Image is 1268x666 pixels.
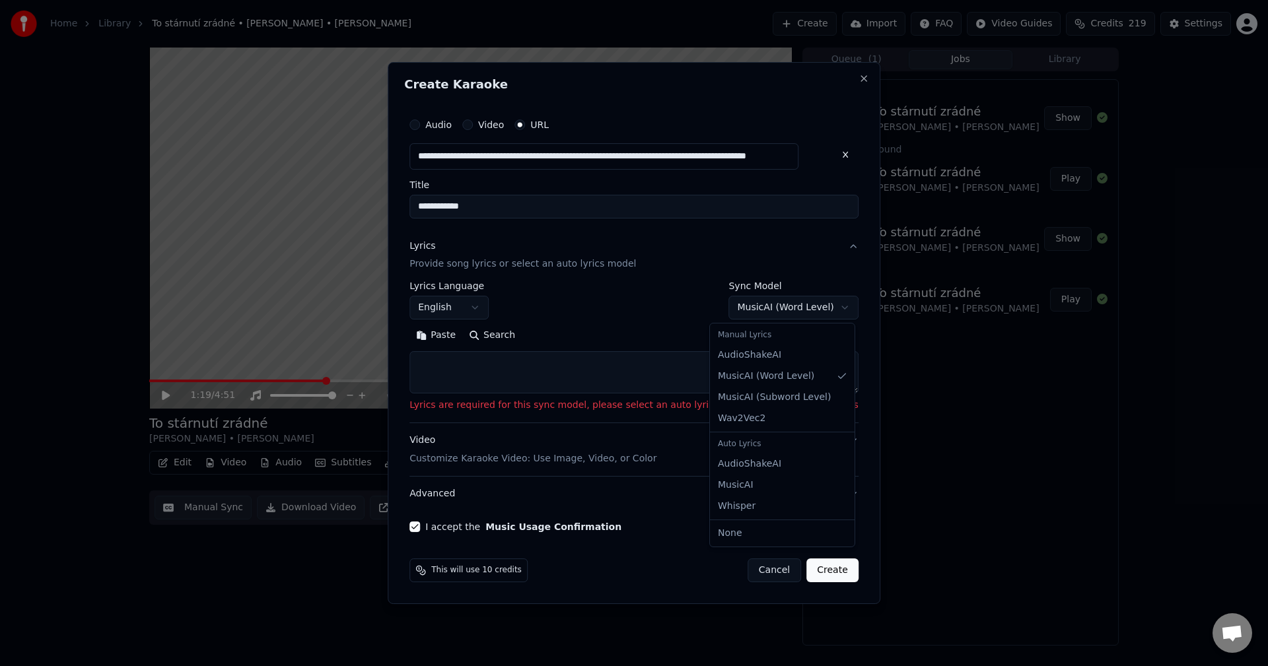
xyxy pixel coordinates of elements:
[718,500,756,513] span: Whisper
[718,457,781,471] span: AudioShakeAI
[718,412,765,425] span: Wav2Vec2
[718,391,831,404] span: MusicAI ( Subword Level )
[713,326,852,345] div: Manual Lyrics
[713,435,852,453] div: Auto Lyrics
[718,479,754,492] span: MusicAI
[718,527,742,540] span: None
[718,370,814,383] span: MusicAI ( Word Level )
[718,349,781,362] span: AudioShakeAI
